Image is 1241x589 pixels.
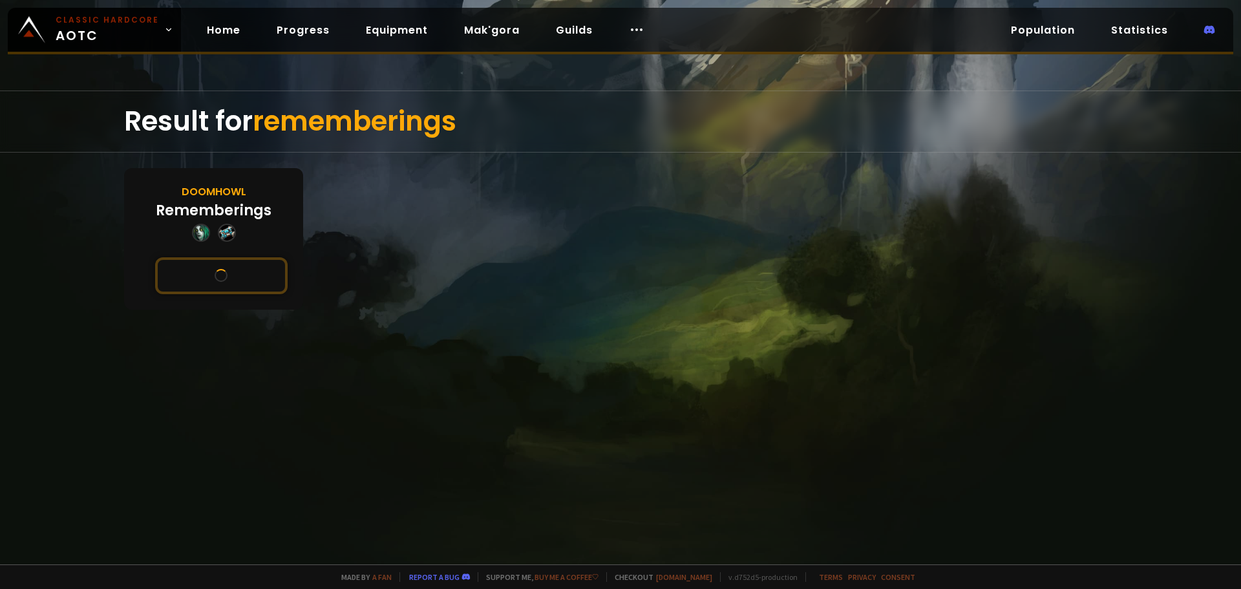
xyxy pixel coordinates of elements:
[1101,17,1178,43] a: Statistics
[253,102,456,140] span: rememberings
[409,572,460,582] a: Report a bug
[196,17,251,43] a: Home
[1001,17,1085,43] a: Population
[155,257,288,294] button: See this character
[546,17,603,43] a: Guilds
[606,572,712,582] span: Checkout
[478,572,599,582] span: Support me,
[355,17,438,43] a: Equipment
[819,572,843,582] a: Terms
[156,200,271,221] div: Rememberings
[535,572,599,582] a: Buy me a coffee
[848,572,876,582] a: Privacy
[182,184,246,200] div: Doomhowl
[881,572,915,582] a: Consent
[56,14,159,45] span: AOTC
[124,91,1117,152] div: Result for
[334,572,392,582] span: Made by
[56,14,159,26] small: Classic Hardcore
[720,572,798,582] span: v. d752d5 - production
[266,17,340,43] a: Progress
[656,572,712,582] a: [DOMAIN_NAME]
[8,8,181,52] a: Classic HardcoreAOTC
[372,572,392,582] a: a fan
[454,17,530,43] a: Mak'gora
